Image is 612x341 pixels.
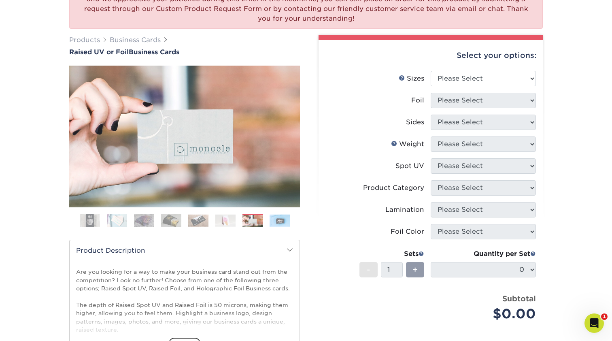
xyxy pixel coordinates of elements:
div: Sets [359,249,424,259]
h1: Business Cards [69,48,300,56]
div: Spot UV [395,161,424,171]
h2: Product Description [70,240,300,261]
div: Foil Color [391,227,424,237]
div: Lamination [385,205,424,215]
div: Sides [406,117,424,127]
iframe: Intercom live chat [584,313,604,333]
div: Weight [391,139,424,149]
img: Business Cards 07 [242,215,263,228]
span: - [367,264,370,276]
span: 1 [601,313,608,320]
div: $0.00 [437,304,536,324]
div: Foil [411,96,424,105]
div: Sizes [399,74,424,83]
div: Select your options: [325,40,536,71]
img: Raised UV or Foil 07 [69,66,300,207]
a: Raised UV or FoilBusiness Cards [69,48,300,56]
div: Product Category [363,183,424,193]
img: Business Cards 06 [215,214,236,227]
img: Business Cards 04 [161,213,181,228]
span: Raised UV or Foil [69,48,129,56]
img: Business Cards 02 [107,213,127,228]
div: Quantity per Set [431,249,536,259]
strong: Subtotal [502,294,536,303]
img: Business Cards 05 [188,214,208,227]
span: + [412,264,418,276]
img: Business Cards 01 [80,211,100,231]
a: Business Cards [110,36,161,44]
a: Products [69,36,100,44]
img: Business Cards 03 [134,213,154,228]
img: Business Cards 08 [270,214,290,227]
